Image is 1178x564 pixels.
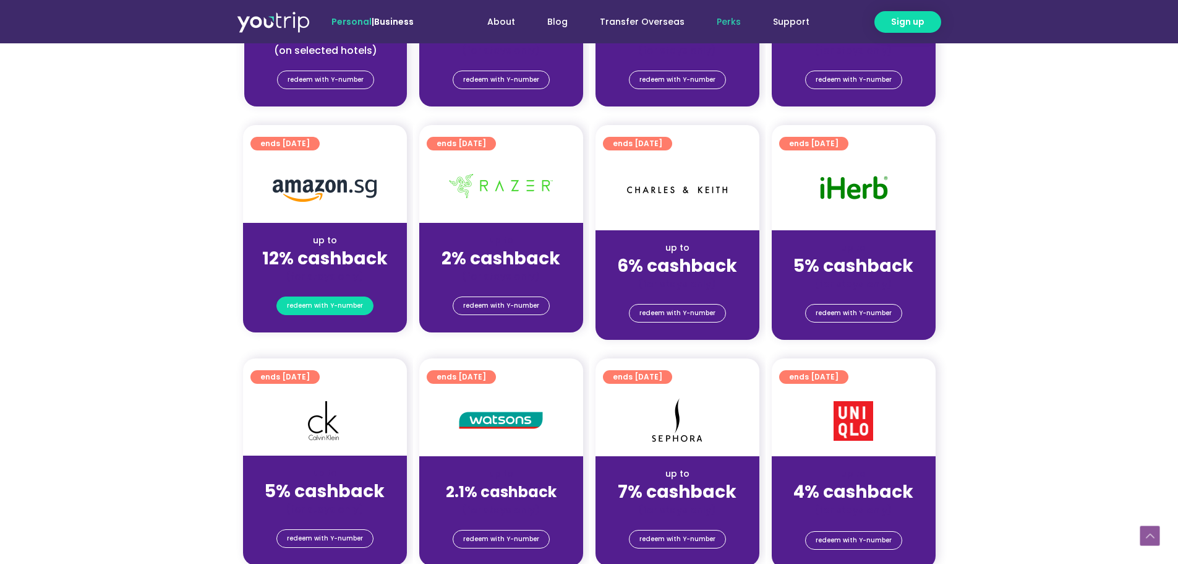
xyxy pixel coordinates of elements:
span: redeem with Y-number [287,530,363,547]
a: ends [DATE] [427,137,496,150]
strong: 7% cashback [618,480,736,504]
a: redeem with Y-number [276,297,373,315]
strong: 2.1% cashback [446,482,557,502]
a: Support [757,11,826,33]
a: Transfer Overseas [584,11,701,33]
div: (for stays only) [429,44,573,57]
div: (for stays only) [782,44,926,57]
a: redeem with Y-number [276,529,373,548]
span: ends [DATE] [789,137,839,150]
div: up to [605,467,749,480]
div: up to [253,234,397,247]
div: up to [429,234,573,247]
a: redeem with Y-number [805,304,902,323]
a: ends [DATE] [603,370,672,384]
strong: 4% cashback [793,480,913,504]
span: ends [DATE] [260,370,310,384]
a: ends [DATE] [250,370,320,384]
span: Sign up [891,15,924,28]
span: redeem with Y-number [639,71,715,89]
span: redeem with Y-number [287,297,363,315]
strong: 12% cashback [262,246,388,271]
div: up to [605,241,749,254]
a: ends [DATE] [779,137,848,150]
span: redeem with Y-number [288,71,364,89]
nav: Menu [447,11,826,33]
div: (for stays only) [782,503,926,516]
div: (for stays only) [605,277,749,290]
div: (for stays only) [782,277,926,290]
span: redeem with Y-number [463,297,539,315]
a: redeem with Y-number [453,530,550,549]
span: redeem with Y-number [816,71,892,89]
div: (for stays only) [429,503,573,516]
div: (for stays only) [429,270,573,283]
span: ends [DATE] [260,137,310,150]
span: Personal [331,15,372,28]
a: redeem with Y-number [453,71,550,89]
span: ends [DATE] [437,370,486,384]
a: redeem with Y-number [805,71,902,89]
div: (on selected hotels) [254,44,397,57]
a: redeem with Y-number [453,297,550,315]
span: ends [DATE] [437,137,486,150]
a: redeem with Y-number [629,304,726,323]
a: About [471,11,531,33]
span: ends [DATE] [613,370,662,384]
span: redeem with Y-number [639,531,715,548]
strong: 5% cashback [265,479,385,503]
span: redeem with Y-number [463,71,539,89]
a: redeem with Y-number [629,530,726,549]
strong: 2% cashback [442,246,560,271]
div: up to [782,241,926,254]
div: (for stays only) [253,503,397,516]
a: Sign up [874,11,941,33]
span: ends [DATE] [613,137,662,150]
div: up to [782,467,926,480]
span: redeem with Y-number [639,305,715,322]
div: (for stays only) [605,503,749,516]
a: Business [374,15,414,28]
div: up to [429,467,573,480]
a: Blog [531,11,584,33]
a: Perks [701,11,757,33]
a: ends [DATE] [603,137,672,150]
span: redeem with Y-number [463,531,539,548]
span: redeem with Y-number [816,532,892,549]
a: redeem with Y-number [277,71,374,89]
span: redeem with Y-number [816,305,892,322]
a: ends [DATE] [427,370,496,384]
div: up to [253,467,397,480]
a: ends [DATE] [250,137,320,150]
div: (for stays only) [253,270,397,283]
div: (for stays only) [605,44,749,57]
strong: 6% cashback [617,254,737,278]
a: redeem with Y-number [805,531,902,550]
span: | [331,15,414,28]
a: ends [DATE] [779,370,848,384]
span: ends [DATE] [789,370,839,384]
strong: 5% cashback [793,254,913,278]
a: redeem with Y-number [629,71,726,89]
